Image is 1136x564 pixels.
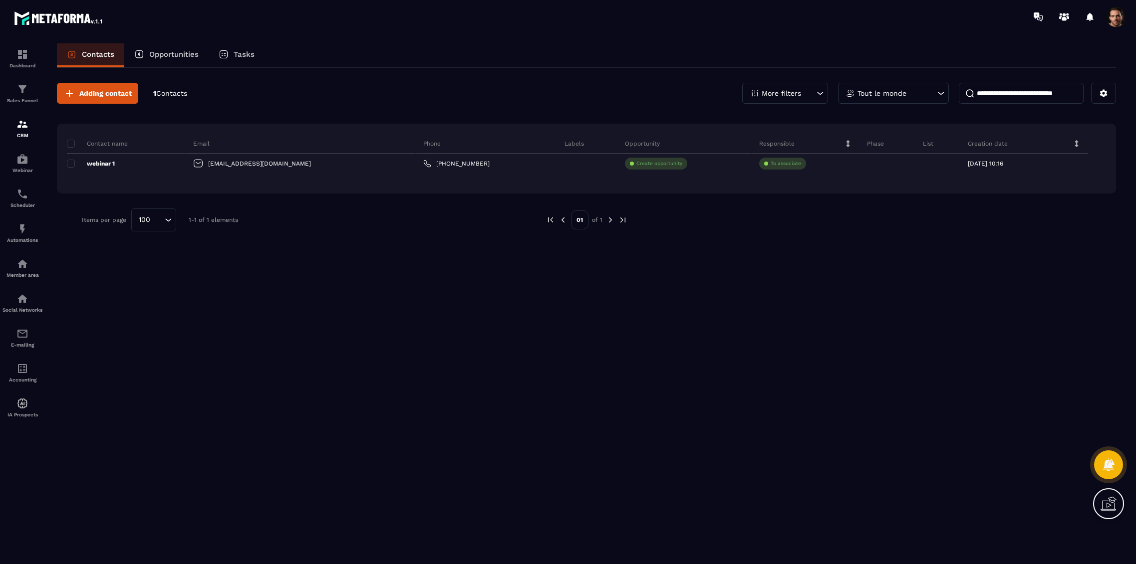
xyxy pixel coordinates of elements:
img: next [618,215,627,224]
a: automationsautomationsMember area [2,250,42,285]
p: Phase [867,140,884,148]
img: formation [16,48,28,60]
a: formationformationCRM [2,111,42,146]
a: automationsautomationsAutomations [2,215,42,250]
button: Adding contact [57,83,138,104]
img: automations [16,223,28,235]
span: Contacts [156,89,187,97]
img: prev [546,215,555,224]
p: Sales Funnel [2,98,42,103]
p: List [923,140,933,148]
p: Email [193,140,210,148]
img: formation [16,118,28,130]
a: [PHONE_NUMBER] [423,160,490,168]
p: Creation date [968,140,1008,148]
p: 1 [153,89,187,98]
input: Search for option [154,214,162,225]
img: email [16,328,28,340]
a: Opportunities [124,43,209,67]
p: Create opportunity [636,160,682,167]
p: Responsible [759,140,795,148]
p: Opportunity [625,140,660,148]
p: Items per page [82,216,126,223]
img: social-network [16,293,28,305]
p: Accounting [2,377,42,382]
img: logo [14,9,104,27]
p: Automations [2,237,42,243]
span: 100 [135,214,154,225]
p: Labels [565,140,584,148]
a: emailemailE-mailing [2,320,42,355]
div: Search for option [131,208,176,231]
img: automations [16,153,28,165]
a: automationsautomationsWebinar [2,146,42,181]
a: Tasks [209,43,265,67]
p: To associate [771,160,801,167]
img: automations [16,397,28,409]
img: automations [16,258,28,270]
p: [DATE] 10:16 [968,160,1003,167]
p: Dashboard [2,63,42,68]
img: scheduler [16,188,28,200]
p: Member area [2,272,42,278]
a: accountantaccountantAccounting [2,355,42,390]
p: Contacts [82,50,114,59]
p: More filters [762,90,801,97]
p: CRM [2,133,42,138]
a: schedulerschedulerScheduler [2,181,42,215]
p: webinar 1 [67,160,115,168]
p: IA Prospects [2,412,42,417]
p: Opportunities [149,50,199,59]
p: of 1 [592,216,602,224]
a: formationformationDashboard [2,41,42,76]
p: Phone [423,140,441,148]
img: accountant [16,363,28,375]
a: formationformationSales Funnel [2,76,42,111]
img: next [606,215,615,224]
p: Scheduler [2,202,42,208]
p: Tout le monde [857,90,906,97]
span: Adding contact [79,88,132,98]
p: Social Networks [2,307,42,313]
p: 1-1 of 1 elements [189,216,238,223]
a: social-networksocial-networkSocial Networks [2,285,42,320]
p: Contact name [67,140,128,148]
img: formation [16,83,28,95]
img: prev [559,215,568,224]
a: Contacts [57,43,124,67]
p: Tasks [234,50,255,59]
p: E-mailing [2,342,42,348]
p: 01 [571,210,588,229]
p: Webinar [2,168,42,173]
